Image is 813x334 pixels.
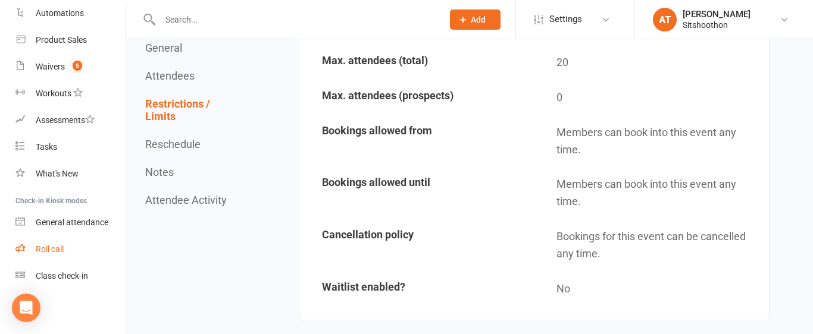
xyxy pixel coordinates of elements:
input: Search... [157,11,434,28]
button: Restrictions / Limits [145,97,242,122]
td: Cancellation policy [301,220,534,271]
div: Open Intercom Messenger [12,294,40,322]
span: Settings [549,6,582,33]
td: Members can book into this event any time. [535,116,768,167]
td: Waitlist enabled? [301,272,534,306]
td: Members can book into this event any time. [535,168,768,219]
div: Workouts [36,89,71,98]
td: 0 [535,81,768,115]
td: 20 [535,46,768,80]
a: Roll call [15,236,126,263]
div: Assessments [36,115,95,125]
div: AT [653,8,677,31]
a: Product Sales [15,27,126,53]
div: [PERSON_NAME] [683,9,751,20]
button: Add [450,10,501,30]
button: Attendee Activity [145,194,227,206]
a: Tasks [15,134,126,160]
div: General attendance [36,218,108,227]
div: Waivers [36,62,65,71]
td: Bookings allowed until [301,168,534,219]
a: Class kiosk mode [15,263,126,289]
a: General attendance kiosk mode [15,209,126,236]
div: Tasks [36,142,57,152]
td: Max. attendees (total) [301,46,534,80]
div: What's New [36,169,79,178]
div: Class check-in [36,271,88,281]
button: Attendees [145,70,195,82]
button: Notes [145,166,174,178]
a: What's New [15,160,126,187]
div: Automations [36,8,84,18]
div: Product Sales [36,35,87,45]
span: Add [471,15,486,24]
a: Workouts [15,80,126,107]
div: Roll call [36,244,64,254]
td: No [535,272,768,306]
td: Bookings allowed from [301,116,534,167]
td: Max. attendees (prospects) [301,81,534,115]
button: General [145,42,182,54]
button: Reschedule [145,138,201,150]
td: Bookings for this event can be cancelled any time. [535,220,768,271]
a: Assessments [15,107,126,134]
a: Waivers 5 [15,53,126,80]
span: 5 [73,61,82,71]
div: Sitshoothon [683,20,751,30]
